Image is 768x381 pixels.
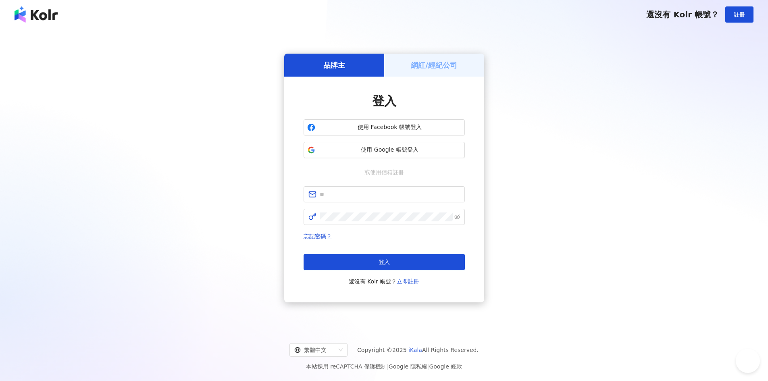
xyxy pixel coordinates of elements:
[318,123,461,131] span: 使用 Facebook 帳號登入
[304,233,332,239] a: 忘記密碼？
[427,363,429,370] span: |
[429,363,462,370] a: Google 條款
[387,363,389,370] span: |
[357,345,479,355] span: Copyright © 2025 All Rights Reserved.
[389,363,427,370] a: Google 隱私權
[318,146,461,154] span: 使用 Google 帳號登入
[359,168,410,177] span: 或使用信箱註冊
[304,142,465,158] button: 使用 Google 帳號登入
[411,60,457,70] h5: 網紅/經紀公司
[725,6,753,23] button: 註冊
[349,277,420,286] span: 還沒有 Kolr 帳號？
[379,259,390,265] span: 登入
[397,278,419,285] a: 立即註冊
[323,60,345,70] h5: 品牌主
[304,119,465,135] button: 使用 Facebook 帳號登入
[294,344,335,356] div: 繁體中文
[454,214,460,220] span: eye-invisible
[408,347,422,353] a: iKala
[646,10,719,19] span: 還沒有 Kolr 帳號？
[372,94,396,108] span: 登入
[736,349,760,373] iframe: Help Scout Beacon - Open
[304,254,465,270] button: 登入
[15,6,58,23] img: logo
[734,11,745,18] span: 註冊
[306,362,462,371] span: 本站採用 reCAPTCHA 保護機制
